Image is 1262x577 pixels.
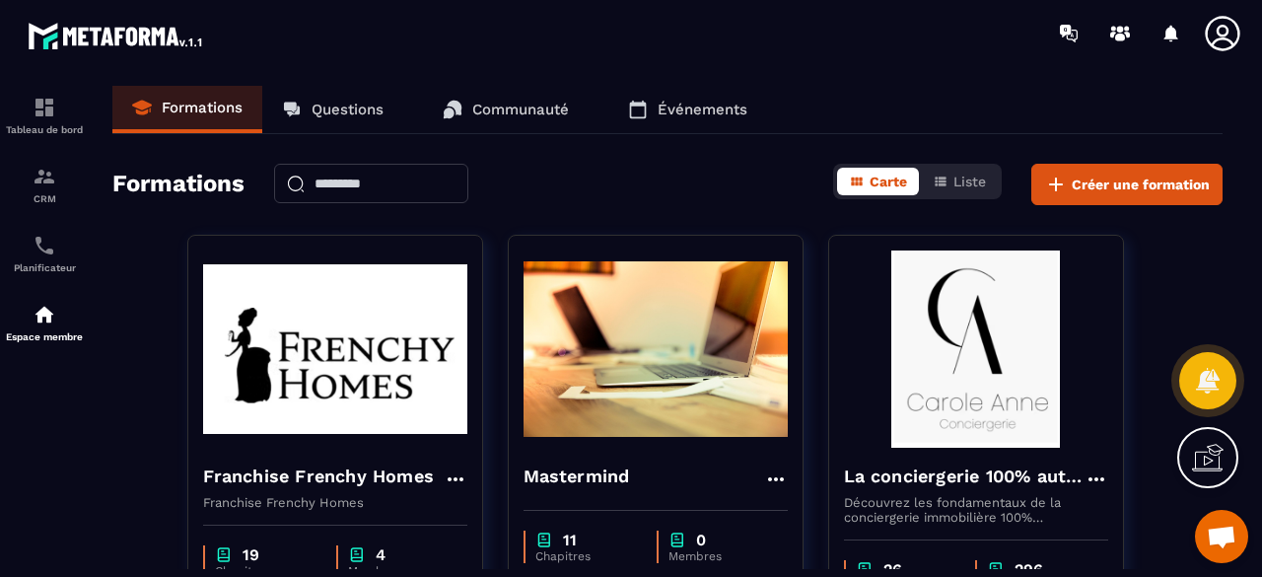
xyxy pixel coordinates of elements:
h4: Mastermind [524,463,630,490]
p: Formations [162,99,243,116]
p: Chapitres [535,549,637,563]
a: schedulerschedulerPlanificateur [5,219,84,288]
img: formation-background [524,251,788,448]
img: logo [28,18,205,53]
span: Créer une formation [1072,175,1210,194]
p: Découvrez les fondamentaux de la conciergerie immobilière 100% automatisée. Cette formation est c... [844,495,1108,525]
p: Questions [312,101,384,118]
a: automationsautomationsEspace membre [5,288,84,357]
span: Liste [953,174,986,189]
img: chapter [535,531,553,549]
a: Événements [608,86,767,133]
img: chapter [668,531,686,549]
button: Carte [837,168,919,195]
h2: Formations [112,164,245,205]
span: Carte [870,174,907,189]
img: formation [33,165,56,188]
p: 0 [696,531,706,549]
a: Communauté [423,86,589,133]
p: Membres [668,549,768,563]
a: Formations [112,86,262,133]
p: Planificateur [5,262,84,273]
div: Ouvrir le chat [1195,510,1248,563]
p: 4 [376,545,386,564]
button: Liste [921,168,998,195]
p: Franchise Frenchy Homes [203,495,467,510]
p: Tableau de bord [5,124,84,135]
p: 11 [563,531,577,549]
p: CRM [5,193,84,204]
p: 19 [243,545,259,564]
button: Créer une formation [1031,164,1223,205]
h4: La conciergerie 100% automatisée [844,463,1085,490]
a: formationformationCRM [5,150,84,219]
a: Questions [262,86,403,133]
img: formation-background [844,251,1108,448]
img: chapter [215,545,233,564]
p: Événements [658,101,747,118]
img: automations [33,303,56,326]
h4: Franchise Frenchy Homes [203,463,435,490]
a: formationformationTableau de bord [5,81,84,150]
img: scheduler [33,234,56,257]
p: Espace membre [5,331,84,342]
img: formation-background [203,251,467,448]
img: formation [33,96,56,119]
p: Communauté [472,101,569,118]
img: chapter [348,545,366,564]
